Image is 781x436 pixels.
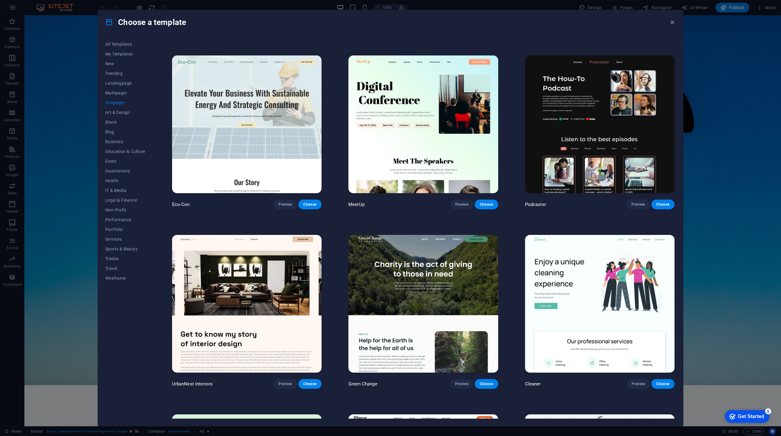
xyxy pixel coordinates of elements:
[105,88,145,98] button: Multipager
[105,120,145,125] span: Blank
[105,147,145,156] button: Education & Culture
[105,215,145,225] button: Performance
[105,39,145,49] button: All Templates
[105,234,145,244] button: Services
[475,379,498,389] button: Choose
[525,381,541,387] p: Cleaner
[105,244,145,254] button: Sports & Beauty
[105,176,145,186] button: Health
[450,200,473,209] button: Preview
[105,254,145,264] button: Trades
[450,379,473,389] button: Preview
[105,98,145,108] button: Onepager
[105,159,145,164] span: Event
[105,207,145,212] span: Non-Profit
[45,1,51,7] div: 5
[105,137,145,147] button: Business
[627,200,650,209] button: Preview
[105,266,145,271] span: Travel
[105,227,145,232] span: Portfolio
[172,55,322,193] img: Eco-Con
[105,100,145,105] span: Onepager
[651,200,675,209] button: Choose
[105,156,145,166] button: Event
[303,202,317,207] span: Choose
[18,7,44,12] div: Get Started
[105,71,145,76] span: Trending
[105,195,145,205] button: Legal & Finance
[5,3,49,16] div: Get Started 5 items remaining, 0% complete
[105,90,145,95] span: Multipager
[105,198,145,203] span: Legal & Finance
[298,379,322,389] button: Choose
[105,225,145,234] button: Portfolio
[656,202,670,207] span: Choose
[105,149,145,154] span: Education & Culture
[105,81,145,86] span: Landingpage
[105,217,145,222] span: Performance
[172,201,190,207] p: Eco-Con
[274,200,297,209] button: Preview
[105,49,145,59] button: My Templates
[105,205,145,215] button: Non-Profit
[105,168,145,173] span: Gastronomy
[105,129,145,134] span: Blog
[105,276,145,281] span: Wireframe
[105,256,145,261] span: Trades
[480,381,493,386] span: Choose
[656,381,670,386] span: Choose
[627,379,650,389] button: Preview
[105,186,145,195] button: IT & Media
[475,200,498,209] button: Choose
[105,78,145,88] button: Landingpage
[105,188,145,193] span: IT & Media
[105,17,186,27] h4: Choose a template
[525,201,546,207] p: Podcaster
[480,202,493,207] span: Choose
[298,200,322,209] button: Choose
[105,61,145,66] span: New
[105,59,145,69] button: New
[172,381,213,387] p: UrbanNest Interiors
[274,379,297,389] button: Preview
[105,139,145,144] span: Business
[455,202,469,207] span: Preview
[632,202,645,207] span: Preview
[303,381,317,386] span: Choose
[348,235,498,373] img: Green Change
[348,55,498,193] img: MeetUp
[105,264,145,273] button: Travel
[105,110,145,115] span: Art & Design
[632,381,645,386] span: Preview
[105,166,145,176] button: Gastronomy
[455,381,469,386] span: Preview
[105,69,145,78] button: Trending
[348,381,377,387] p: Green Change
[279,202,292,207] span: Preview
[105,127,145,137] button: Blog
[105,178,145,183] span: Health
[525,235,675,373] img: Cleaner
[105,51,145,56] span: My Templates
[525,55,675,193] img: Podcaster
[172,235,322,373] img: UrbanNest Interiors
[651,379,675,389] button: Choose
[279,381,292,386] span: Preview
[105,42,145,47] span: All Templates
[348,201,365,207] p: MeetUp
[105,117,145,127] button: Blank
[105,246,145,251] span: Sports & Beauty
[105,108,145,117] button: Art & Design
[105,237,145,242] span: Services
[105,273,145,283] button: Wireframe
